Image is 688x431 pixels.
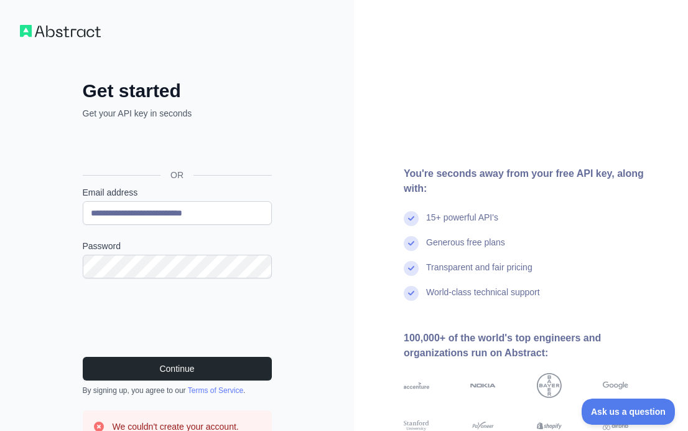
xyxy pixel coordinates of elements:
[582,399,676,425] iframe: Toggle Customer Support
[537,373,562,399] img: bayer
[83,357,272,381] button: Continue
[426,211,498,236] div: 15+ powerful API's
[603,373,628,399] img: google
[426,261,532,286] div: Transparent and fair pricing
[404,211,419,226] img: check mark
[160,169,193,181] span: OR
[404,261,419,276] img: check mark
[83,386,272,395] div: By signing up, you agree to our .
[426,236,505,261] div: Generous free plans
[404,236,419,251] img: check mark
[83,293,272,342] iframe: reCAPTCHA
[426,286,540,311] div: World-class technical support
[83,240,272,252] label: Password
[470,373,496,399] img: nokia
[83,80,272,102] h2: Get started
[404,286,419,301] img: check mark
[20,25,101,37] img: Workflow
[83,186,272,199] label: Email address
[404,166,668,196] div: You're seconds away from your free API key, along with:
[404,373,429,399] img: accenture
[188,386,243,395] a: Terms of Service
[83,107,272,120] p: Get your API key in seconds
[404,331,668,361] div: 100,000+ of the world's top engineers and organizations run on Abstract:
[77,133,276,161] iframe: ប៊ូតុង "ចូលដោយប្រើ Google"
